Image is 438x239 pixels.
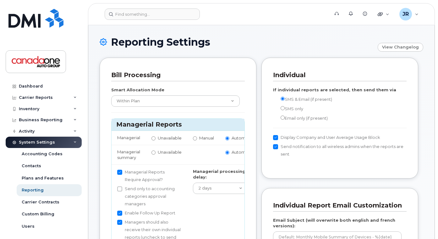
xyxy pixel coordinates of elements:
[281,106,285,110] input: SMS only
[225,151,229,155] input: Automatic
[193,168,248,180] label: Managerial processing delay:
[232,150,253,155] span: Automatic
[273,144,278,149] input: Send notification to all wireless admins when the reports are sent
[273,105,303,113] label: SMS only
[158,150,182,155] span: Unavailable
[225,136,229,140] input: Automatic
[117,209,175,217] label: Enable Follow Up Report
[232,135,253,140] span: Automatic
[273,135,278,140] input: Display Company and User Average Usage Block
[273,134,380,141] label: Display Company and User Average Usage Block
[111,87,164,93] label: Smart Allocation Mode
[281,97,285,101] input: SMS & Email (if present)
[273,95,332,103] label: SMS & Email (if present)
[273,114,328,122] label: Email only (if present)
[100,37,375,48] h1: Reporting Settings
[117,170,122,175] input: Managerial Reports Require Approval?
[117,186,122,191] input: Send only to accounting categories approval managers
[273,87,396,93] label: If individual reports are selected, then send them via
[273,71,402,79] h3: Individual
[281,116,285,120] input: Email only (if present)
[273,201,402,210] h3: Individual Report Email Customization
[151,151,156,155] input: Unavailable
[117,220,122,225] input: Managers should also receive their own individual reports (uncheck to send only managerial report...
[151,136,156,140] input: Unavailable
[117,185,182,208] label: Send only to accounting categories approval managers
[199,135,214,140] span: Manual
[273,143,407,158] label: Send notification to all wireless admins when the reports are sent
[116,120,240,129] h3: Managerial Reports
[378,43,423,52] a: View Changelog
[112,145,146,164] td: Managerial summary
[111,71,240,79] h3: Bill Processing
[273,217,402,229] label: Email Subject (will overwrite both english and french versions):
[193,136,197,140] input: Manual
[117,168,182,184] label: Managerial Reports Require Approval?
[112,131,146,145] td: Managerial
[117,211,122,216] input: Enable Follow Up Report
[158,135,182,140] span: Unavailable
